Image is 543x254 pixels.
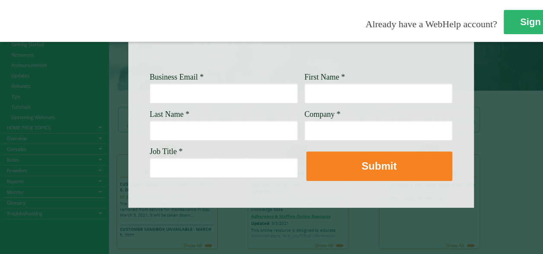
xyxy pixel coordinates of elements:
[305,73,345,81] span: First Name *
[365,19,497,29] span: Already have a WebHelp account?
[306,151,452,181] button: Submit
[150,110,190,119] span: Last Name *
[362,160,397,172] strong: Submit
[150,147,183,156] span: Job Title *
[305,110,341,119] span: Company *
[150,73,204,81] span: Business Email *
